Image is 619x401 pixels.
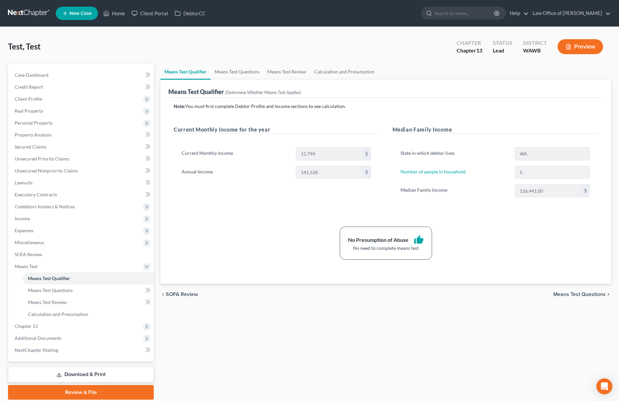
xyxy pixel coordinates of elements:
[457,47,482,54] div: Chapter
[8,42,41,51] span: Test, Test
[400,169,466,174] a: Number of people in household
[596,378,612,394] div: Open Intercom Messenger
[15,144,46,150] span: Secured Claims
[9,165,154,177] a: Unsecured Nonpriority Claims
[28,287,73,293] span: Means Test Questions
[515,184,581,197] input: 0.00
[15,335,61,341] span: Additional Documents
[15,84,43,90] span: Credit Report
[515,166,589,179] input: --
[393,126,598,134] h5: Median Family Income
[581,184,589,197] div: $
[15,251,42,257] span: SOFA Review
[397,147,511,160] label: State in which debtor lives
[28,311,88,317] span: Calculation and Presumption
[363,148,371,160] div: $
[160,292,198,297] button: chevron_left SOFA Review
[493,47,512,54] div: Lead
[174,126,379,134] h5: Current Monthly Income for the year
[9,344,154,356] a: NextChapter Mailing
[174,103,185,109] strong: Note:
[9,249,154,260] a: SOFA Review
[9,69,154,81] a: Case Dashboard
[9,189,154,201] a: Executory Contracts
[9,177,154,189] a: Lawsuits
[178,147,293,160] label: Current Monthly Income
[225,89,301,95] span: (Determine Whether Means Test Applies)
[15,263,38,269] span: Means Test
[100,7,128,19] a: Home
[348,245,424,251] div: No need to complete means test
[160,64,211,80] a: Means Test Qualifier
[8,367,154,382] a: Download & Print
[310,64,379,80] a: Calculation and Presumption
[15,204,75,209] span: Codebtors Insiders & Notices
[160,292,166,297] i: chevron_left
[15,228,34,233] span: Expenses
[553,292,606,297] span: Means Test Questions
[9,81,154,93] a: Credit Report
[606,292,611,297] i: chevron_right
[457,39,482,47] div: Chapter
[15,72,48,78] span: Case Dashboard
[15,180,33,185] span: Lawsuits
[9,153,154,165] a: Unsecured Priority Claims
[506,7,529,19] a: Help
[397,184,511,197] label: Median Family Income
[15,96,42,102] span: Client Profile
[23,308,154,320] a: Calculation and Presumption
[15,216,30,221] span: Income
[15,323,38,329] span: Chapter 13
[348,236,408,244] div: No Presumption of Abuse
[493,39,512,47] div: Status
[523,47,547,54] div: WAWB
[15,108,43,114] span: Real Property
[168,88,301,96] div: Means Test Qualifier
[558,39,603,54] button: Preview
[15,156,69,161] span: Unsecured Priority Claims
[553,292,611,297] button: Means Test Questions chevron_right
[28,275,70,281] span: Means Test Qualifier
[211,64,263,80] a: Means Test Questions
[178,166,293,179] label: Annual Income
[263,64,310,80] a: Means Test Review
[8,385,154,400] a: Review & File
[434,7,495,19] input: Search by name...
[515,148,589,160] input: State
[23,284,154,296] a: Means Test Questions
[23,296,154,308] a: Means Test Review
[166,292,198,297] span: SOFA Review
[69,11,92,16] span: New Case
[28,299,67,305] span: Means Test Review
[23,272,154,284] a: Means Test Qualifier
[15,347,58,353] span: NextChapter Mailing
[529,7,611,19] a: Law Office of [PERSON_NAME]
[9,141,154,153] a: Secured Claims
[174,103,598,110] p: You must first complete Debtor Profile and Income sections to see calculation.
[15,132,51,138] span: Property Analysis
[128,7,171,19] a: Client Portal
[363,166,371,179] div: $
[414,235,424,245] i: thumb_up
[15,192,57,197] span: Executory Contracts
[15,240,44,245] span: Miscellaneous
[296,148,363,160] input: 0.00
[15,168,78,173] span: Unsecured Nonpriority Claims
[9,129,154,141] a: Property Analysis
[523,39,547,47] div: District
[296,166,363,179] input: 0.00
[476,47,482,53] span: 13
[15,120,52,126] span: Personal Property
[171,7,209,19] a: DebtorCC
